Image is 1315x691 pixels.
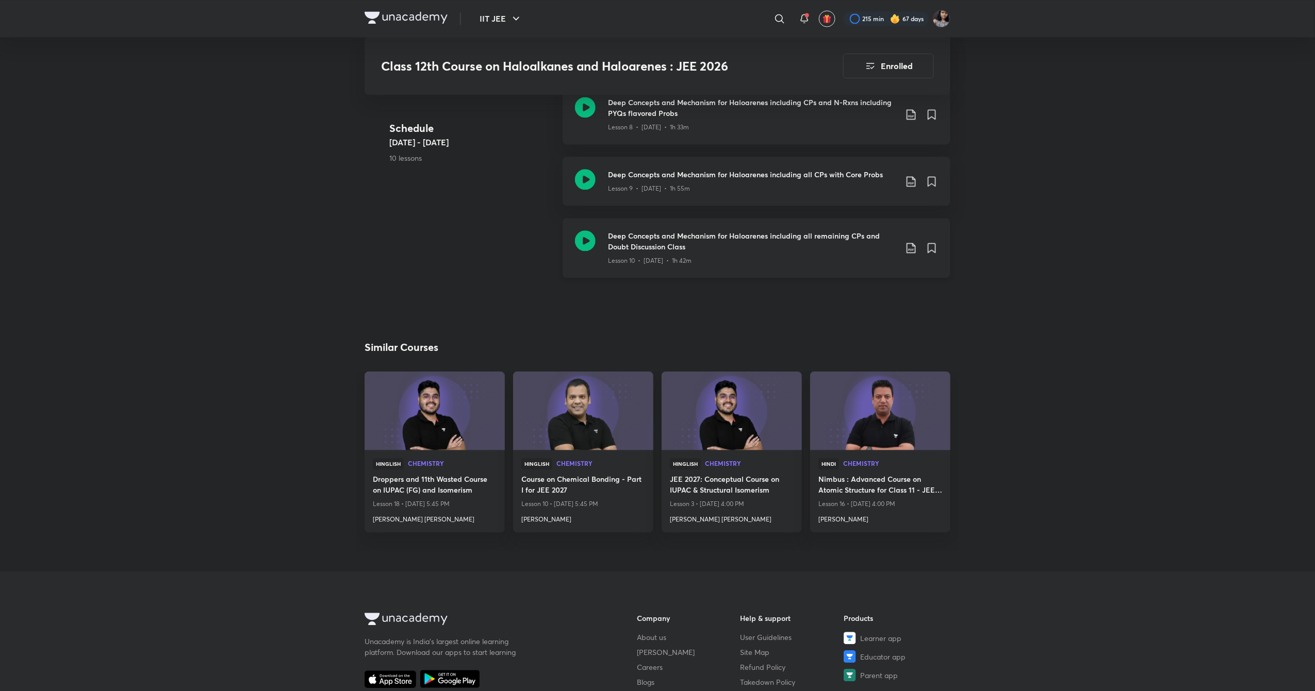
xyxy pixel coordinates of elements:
h3: Deep Concepts and Mechanism for Haloarenes including CPs and N-Rxns including PYQs flavored Probs [608,97,897,119]
a: Refund Policy [741,662,844,672]
h6: Products [844,613,947,623]
a: Deep Concepts and Mechanism for Haloarenes including all remaining CPs and Doubt Discussion Class... [563,218,950,290]
p: Lesson 3 • [DATE] 4:00 PM [670,497,794,511]
a: new-thumbnail [365,372,505,450]
img: Parent app [844,669,856,681]
img: Rakhi Sharma [933,10,950,27]
a: Learner app [844,632,947,644]
a: User Guidelines [741,632,844,643]
a: Deep Concepts and Mechanism for Haloarenes including CPs and N-Rxns including PYQs flavored Probs... [563,85,950,157]
span: Hinglish [670,458,701,469]
p: Lesson 9 • [DATE] • 1h 55m [608,184,690,193]
button: IIT JEE [473,8,529,29]
img: new-thumbnail [363,371,506,451]
a: new-thumbnail [810,372,950,450]
a: [PERSON_NAME] [PERSON_NAME] [670,511,794,524]
a: Droppers and 11th Wasted Course on IUPAC (FG) and Isomerism [373,474,497,497]
a: JEE 2027: Conceptual Course on IUPAC & Structural Isomerism [670,474,794,497]
button: avatar [819,10,835,27]
span: Chemistry [705,460,794,466]
button: Enrolled [843,54,934,78]
img: new-thumbnail [512,371,654,451]
span: Hindi [818,458,839,469]
a: [PERSON_NAME] [637,647,741,658]
img: new-thumbnail [809,371,951,451]
span: Chemistry [556,460,645,466]
img: new-thumbnail [660,371,803,451]
a: Chemistry [705,460,794,467]
h5: [DATE] - [DATE] [389,137,554,149]
span: Learner app [860,633,901,644]
span: Careers [637,662,663,672]
p: Lesson 10 • [DATE] • 1h 42m [608,256,692,265]
p: Unacademy is India’s largest online learning platform. Download our apps to start learning [365,636,519,658]
img: Educator app [844,650,856,663]
img: Learner app [844,632,856,644]
a: [PERSON_NAME] [PERSON_NAME] [373,511,497,524]
p: Lesson 18 • [DATE] 5:45 PM [373,497,497,511]
span: Chemistry [843,460,942,466]
a: new-thumbnail [662,372,802,450]
a: Parent app [844,669,947,681]
h3: Class 12th Course on Haloalkanes and Haloarenes : JEE 2026 [381,59,785,74]
p: Lesson 8 • [DATE] • 1h 33m [608,123,689,132]
a: Blogs [637,677,741,687]
a: About us [637,632,741,643]
a: Chemistry [556,460,645,467]
span: Chemistry [408,460,497,466]
h6: Help & support [741,613,844,623]
span: Hinglish [373,458,404,469]
a: Chemistry [843,460,942,467]
a: Nimbus : Advanced Course on Atomic Structure for Class 11 - JEE 2027 [818,474,942,497]
a: Chemistry [408,460,497,467]
a: [PERSON_NAME] [818,511,942,524]
p: Lesson 16 • [DATE] 4:00 PM [818,497,942,511]
a: Company Logo [365,613,604,628]
a: Company Logo [365,11,448,26]
a: new-thumbnail [513,372,653,450]
img: Company Logo [365,11,448,24]
span: Parent app [860,670,898,681]
span: Educator app [860,651,906,662]
a: Takedown Policy [741,677,844,687]
h3: Deep Concepts and Mechanism for Haloarenes including all remaining CPs and Doubt Discussion Class [608,230,897,252]
p: 10 lessons [389,153,554,164]
p: Lesson 10 • [DATE] 5:45 PM [521,497,645,511]
h2: Similar Courses [365,340,438,355]
a: Careers [637,662,741,672]
a: Course on Chemical Bonding - Part I for JEE 2027 [521,474,645,497]
img: avatar [823,14,832,23]
h4: Schedule [389,121,554,137]
h3: Deep Concepts and Mechanism for Haloarenes including all CPs with Core Probs [608,169,897,180]
a: Educator app [844,650,947,663]
a: Deep Concepts and Mechanism for Haloarenes including all CPs with Core ProbsLesson 9 • [DATE] • 1... [563,157,950,218]
img: streak [890,13,900,24]
h6: Company [637,613,741,623]
a: Site Map [741,647,844,658]
span: Hinglish [521,458,552,469]
a: [PERSON_NAME] [521,511,645,524]
img: Company Logo [365,613,448,625]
